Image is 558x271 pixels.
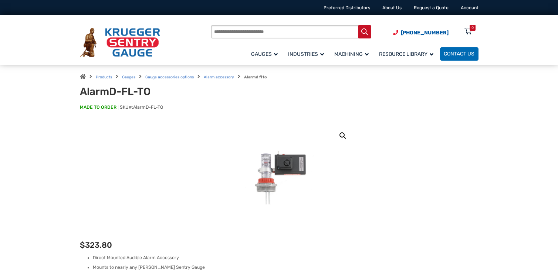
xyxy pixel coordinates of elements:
[80,85,239,98] h1: AlarmD-FL-TO
[379,51,433,57] span: Resource Library
[284,46,331,61] a: Industries
[331,46,375,61] a: Machining
[96,75,112,79] a: Products
[336,129,349,142] a: View full-screen image gallery
[80,104,116,111] span: MADE TO ORDER
[461,5,478,10] a: Account
[334,51,369,57] span: Machining
[80,28,160,57] img: Krueger Sentry Gauge
[80,240,85,250] span: $
[80,240,112,250] bdi: 323.80
[133,105,163,110] span: AlarmD-FL-TO
[93,255,478,261] li: Direct Mounted Audible Alarm Accessory
[375,46,440,61] a: Resource Library
[230,124,328,221] img: AlarmD-FL-TO
[118,105,163,110] span: SKU#:
[401,30,449,36] span: [PHONE_NUMBER]
[471,25,474,31] div: 0
[288,51,324,57] span: Industries
[204,75,234,79] a: Alarm accessory
[122,75,135,79] a: Gauges
[393,29,449,37] a: Phone Number (920) 434-8860
[247,46,284,61] a: Gauges
[324,5,370,10] a: Preferred Distributors
[440,47,478,61] a: Contact Us
[414,5,449,10] a: Request a Quote
[251,51,278,57] span: Gauges
[93,264,478,271] li: Mounts to nearly any [PERSON_NAME] Sentry Gauge
[244,75,267,79] strong: Alarmd fl to
[145,75,194,79] a: Gauge accessories options
[382,5,402,10] a: About Us
[444,51,474,57] span: Contact Us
